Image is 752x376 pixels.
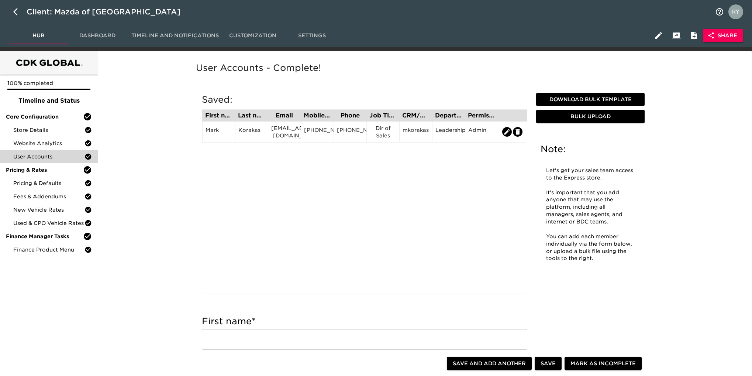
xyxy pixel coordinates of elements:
div: Last name [238,113,265,119]
span: Timeline and Notifications [131,31,219,40]
span: Finance Product Menu [13,246,84,253]
span: Customization [228,31,278,40]
div: Mark [206,126,232,137]
h5: Note: [541,143,640,155]
img: Profile [728,4,743,19]
span: Hub [13,31,63,40]
div: Job Title [369,113,396,119]
div: CRM/User ID [402,113,429,119]
div: [PHONE_NUMBER] [337,126,363,137]
div: Mobile Phone [304,113,331,119]
button: notifications [711,3,728,21]
div: Leadership [435,126,462,137]
button: Client View [668,27,685,44]
span: New Vehicle Rates [13,206,84,213]
div: First name [205,113,232,119]
button: Save [535,357,562,370]
span: Dashboard [72,31,123,40]
div: Department [435,113,462,119]
span: Store Details [13,126,84,134]
button: Save and Add Another [447,357,532,370]
span: Finance Manager Tasks [6,233,83,240]
h5: Saved: [202,94,527,106]
span: Mark as Incomplete [570,359,636,368]
button: Share [703,29,743,42]
div: Phone [337,113,363,119]
button: Mark as Incomplete [565,357,642,370]
span: Pricing & Defaults [13,180,84,187]
div: Korakas [238,126,265,137]
button: Bulk Upload [536,110,645,123]
div: Client: Mazda of [GEOGRAPHIC_DATA] [27,6,191,18]
span: User Accounts [13,153,84,160]
span: Website Analytics [13,140,84,147]
span: Save and Add Another [453,359,526,368]
p: Let's get your sales team access to the Express store. [546,167,635,182]
span: Fees & Addendums [13,193,84,200]
span: Used & CPO Vehicle Rates [13,219,84,227]
span: Share [709,31,737,40]
p: 100% completed [7,79,90,87]
button: Internal Notes and Comments [685,27,703,44]
p: It's important that you add anyone that may use the platform, including all managers, sales agent... [546,189,635,226]
button: edit [513,127,522,137]
span: Core Configuration [6,113,83,120]
div: Admin [468,126,495,137]
h5: User Accounts - Complete! [196,62,651,74]
button: Download Bulk Template [536,93,645,106]
h5: First name [202,315,527,327]
span: Settings [287,31,337,40]
div: [PHONE_NUMBER] [304,126,331,137]
button: Edit Hub [650,27,668,44]
span: Timeline and Status [6,96,92,105]
div: Dir of Sales [370,124,396,139]
span: Bulk Upload [539,112,642,121]
p: You can add each member individually via the form below, or upload a bulk file using the tools to... [546,233,635,263]
div: Permission Set [468,113,495,119]
span: Pricing & Rates [6,166,83,174]
span: Save [541,359,556,368]
div: [EMAIL_ADDRESS][DOMAIN_NAME] [271,124,298,139]
span: Download Bulk Template [539,95,642,104]
div: mkorakas [403,126,429,137]
button: edit [502,127,512,137]
div: Email [271,113,298,119]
